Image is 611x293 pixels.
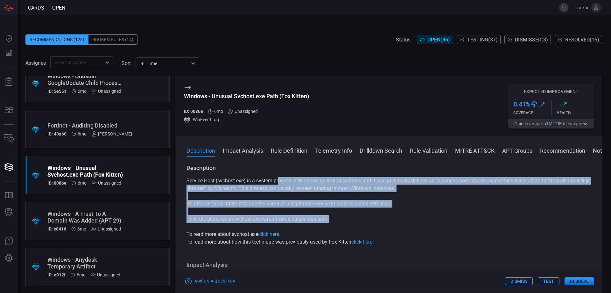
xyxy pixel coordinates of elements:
[47,210,123,224] div: Windows - A Trust To A Domain Was Added (APT 29)
[186,200,592,208] p: An attacker may attempt to use the name of a legitimate service in order to evade defenses.
[351,239,374,245] a: click here.
[92,180,121,186] div: Unassigned
[184,109,203,114] h5: ID: 0086e
[92,89,121,94] div: Unassigned
[186,177,592,192] p: Service Host (svchost.exe) is a system process in Windows operating systems and it was previously...
[88,34,137,45] div: Broken Rules (14)
[184,276,237,286] button: Ask Us a Question
[77,226,86,231] span: Jan 28, 2025 3:30 PM
[1,251,17,266] button: Preferences
[396,37,412,43] span: Status:
[1,233,17,249] button: Ask Us A Question
[47,131,67,136] h5: ID: 48a60
[47,89,67,94] h5: ID: 5e551
[427,37,450,43] span: Open ( 86 )
[467,37,498,43] span: Testing ( 37 )
[47,165,123,178] div: Windows - Unusual Svchost.exe Path (Fox Kitten)
[1,159,17,175] button: Cards
[25,60,46,66] span: Assignee
[186,164,592,172] h3: Description
[502,146,532,154] button: APT Groups
[571,5,589,10] span: orikar
[457,35,501,44] button: Testing(37)
[1,31,17,46] button: Dashboard
[538,277,559,285] button: Test
[565,277,594,285] button: Resolve
[78,180,87,186] span: Jan 28, 2025 3:30 PM
[513,111,551,115] div: Coverage
[504,35,551,44] button: Dismissed(3)
[505,277,533,285] button: Dismiss
[47,256,123,270] div: Windows - Anydesk Temporary Artifact
[1,205,17,220] button: ALERT ANALYSIS
[186,146,215,154] button: Description
[565,37,599,43] span: Resolved ( 15 )
[228,109,258,114] div: Unassigned
[455,146,495,154] button: MITRE ATT&CK
[223,146,263,154] button: Impact Analysis
[1,103,17,118] button: MITRE - Detection Posture
[78,131,87,136] span: Feb 02, 2025 12:42 PM
[52,58,102,66] input: Select assignee
[557,111,594,115] div: Health
[52,5,65,11] span: open
[214,109,223,114] span: Jan 28, 2025 3:30 PM
[546,121,549,126] span: 1
[540,146,585,154] button: Recommendation
[1,131,17,146] button: Inventory
[1,74,17,90] button: Reports
[91,226,121,231] div: Unassigned
[417,35,453,44] button: Open(86)
[184,116,309,123] div: WinEventLog
[555,35,602,44] button: Resolved(15)
[103,58,112,67] button: Open
[77,272,86,277] span: Jan 28, 2025 3:30 PM
[271,146,307,154] button: Rule Definition
[186,215,592,223] p: This rule alerts when svchost.exe is run from a suspicious path.
[186,231,592,238] p: To read more about svchost.exe
[47,122,132,129] div: Fortinet - Auditing Disabled
[593,146,608,154] button: Notes
[47,180,67,186] h5: ID: 0086e
[315,146,352,154] button: Telemetry Info
[47,272,66,277] h5: ID: e912f
[140,60,189,67] div: Time
[508,89,594,94] h5: Expected Improvement
[92,131,132,136] div: [PERSON_NAME]
[47,226,66,231] h5: ID: c8416
[1,46,17,61] button: Detections
[515,37,548,43] span: Dismissed ( 3 )
[410,146,447,154] button: Rule Validation
[508,119,594,128] button: Gaincoverage in1MITRE technique
[360,146,402,154] button: Drilldown Search
[25,34,88,45] div: Recommendations (123)
[186,238,592,246] p: To read more about how this technique was previously used by Fox Kitten
[91,272,120,277] div: Unassigned
[1,188,17,203] button: Rule Catalog
[513,100,530,108] h3: 0.41 %
[78,89,87,94] span: Feb 02, 2025 12:42 PM
[28,5,44,11] span: Cards
[122,60,131,66] label: sort
[184,93,309,99] div: Windows - Unusual Svchost.exe Path (Fox Kitten)
[186,261,592,269] h3: Impact Analysis
[47,73,123,86] div: Windows - Unusual GoogleUpdate Child Process (MuddyWater)
[258,231,280,237] a: click here.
